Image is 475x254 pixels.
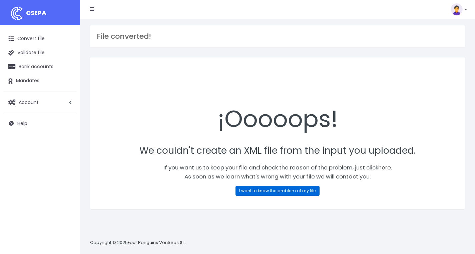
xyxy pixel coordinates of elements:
[99,163,456,181] p: If you want us to keep your file and check the reason of the problem, just click . As soon as we ...
[97,32,458,41] h3: File converted!
[3,60,77,74] a: Bank accounts
[451,3,463,15] img: profile
[128,239,186,246] a: Four Penguins Ventures S.L.
[3,74,77,88] a: Mandates
[17,120,27,126] span: Help
[19,99,39,105] span: Account
[3,116,77,130] a: Help
[99,66,456,136] div: ¡Ooooops!
[235,186,320,196] a: I want to know the problem of my file
[8,5,25,22] img: logo
[99,143,456,158] p: We couldn't create an XML file from the input you uploaded.
[3,46,77,60] a: Validate file
[378,163,391,171] a: here
[3,95,77,109] a: Account
[3,32,77,46] a: Convert file
[90,239,187,246] p: Copyright © 2025 .
[26,9,46,17] span: CSEPA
